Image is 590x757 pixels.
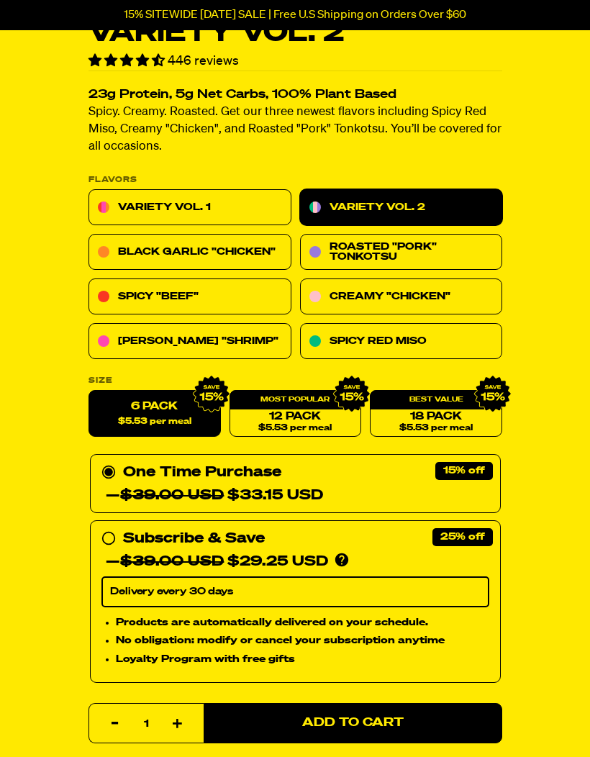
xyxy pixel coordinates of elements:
[101,577,489,607] select: Subscribe & Save —$39.00 USD$29.25 USD Products are automatically delivered on your schedule. No ...
[258,424,332,433] span: $5.53 per meal
[399,424,473,433] span: $5.53 per meal
[192,376,230,413] img: IMG_9632.png
[370,391,502,438] a: 18 Pack$5.53 per meal
[106,550,328,574] div: — $29.25 USD
[98,704,195,744] input: quantity
[117,417,191,427] span: $5.53 per meal
[88,104,502,156] p: Spicy. Creamy. Roasted. Get our three newest flavors including Spicy Red Miso, Creamy "Chicken", ...
[299,190,502,226] a: Variety Vol. 2
[299,279,502,315] a: Creamy "Chicken"
[101,461,489,507] div: One Time Purchase
[88,19,502,47] h1: Variety Vol. 2
[120,555,224,569] del: $39.00 USD
[88,377,502,385] label: Size
[204,703,502,743] button: Add to Cart
[168,55,239,68] span: 446 reviews
[229,391,361,438] a: 12 Pack$5.53 per meal
[88,235,291,271] a: Black Garlic "Chicken"
[333,376,371,413] img: IMG_9632.png
[299,235,502,271] a: Roasted "Pork" Tonkotsu
[116,615,489,630] li: Products are automatically delivered on your schedule.
[106,484,323,507] div: — $33.15 USD
[88,324,291,360] a: [PERSON_NAME] "Shrimp"
[120,489,224,503] del: $39.00 USD
[116,633,489,649] li: No obligation: modify or cancel your subscription anytime
[88,55,168,68] span: 4.70 stars
[302,717,404,730] span: Add to Cart
[123,527,265,550] div: Subscribe & Save
[88,176,502,184] p: Flavors
[88,391,221,438] label: 6 Pack
[473,376,511,413] img: IMG_9632.png
[88,190,291,226] a: Variety Vol. 1
[299,324,502,360] a: Spicy Red Miso
[124,9,466,22] p: 15% SITEWIDE [DATE] SALE | Free U.S Shipping on Orders Over $60
[116,652,489,668] li: Loyalty Program with free gifts
[88,279,291,315] a: Spicy "Beef"
[88,89,502,101] h2: 23g Protein, 5g Net Carbs, 100% Plant Based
